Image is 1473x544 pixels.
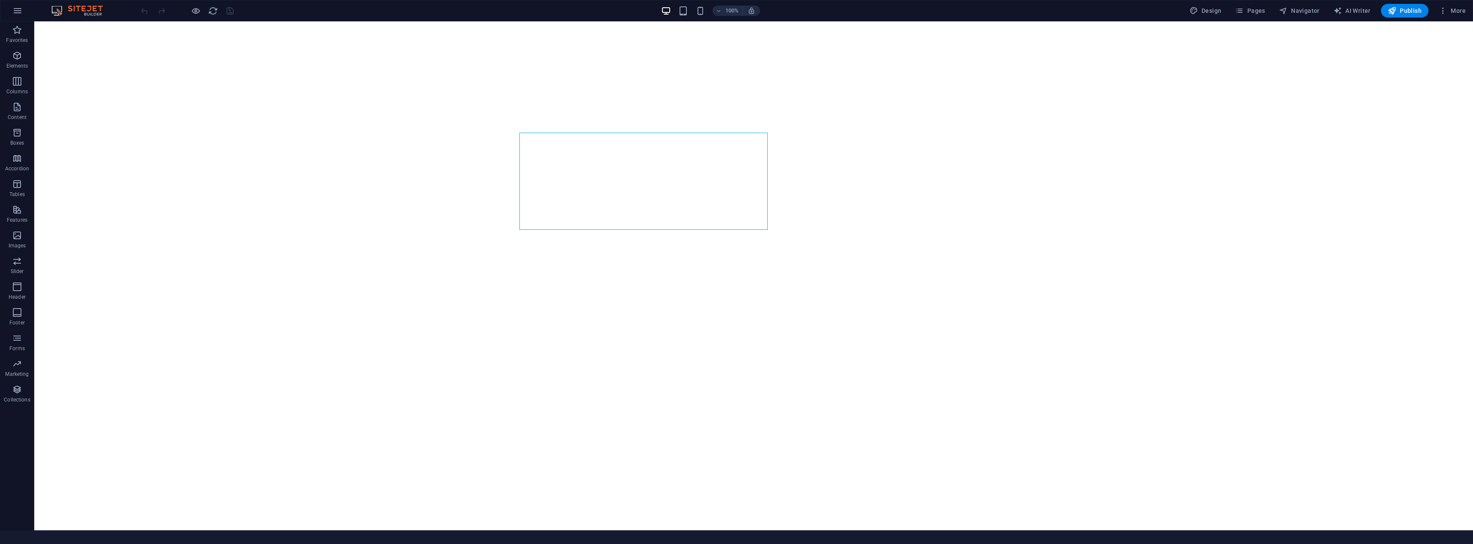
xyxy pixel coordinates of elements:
i: On resize automatically adjust zoom level to fit chosen device. [748,7,755,15]
button: More [1435,4,1469,18]
p: Content [8,114,27,121]
span: Pages [1235,6,1265,15]
i: Reload page [208,6,218,16]
p: Columns [6,88,28,95]
p: Elements [6,62,28,69]
span: Navigator [1279,6,1320,15]
p: Collections [4,396,30,403]
span: Design [1190,6,1222,15]
p: Footer [9,319,25,326]
button: Navigator [1276,4,1323,18]
div: Design (Ctrl+Alt+Y) [1186,4,1225,18]
p: Header [9,294,26,300]
button: AI Writer [1330,4,1374,18]
button: Design [1186,4,1225,18]
span: Publish [1388,6,1422,15]
span: More [1439,6,1466,15]
button: 100% [713,6,743,16]
button: Pages [1231,4,1268,18]
p: Boxes [10,140,24,146]
p: Accordion [5,165,29,172]
img: Editor Logo [49,6,113,16]
p: Slider [11,268,24,275]
p: Images [9,242,26,249]
h6: 100% [725,6,739,16]
p: Favorites [6,37,28,44]
p: Tables [9,191,25,198]
button: Click here to leave preview mode and continue editing [191,6,201,16]
button: Publish [1381,4,1428,18]
p: Forms [9,345,25,352]
span: AI Writer [1333,6,1371,15]
button: reload [208,6,218,16]
p: Marketing [5,371,29,378]
p: Features [7,217,27,223]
